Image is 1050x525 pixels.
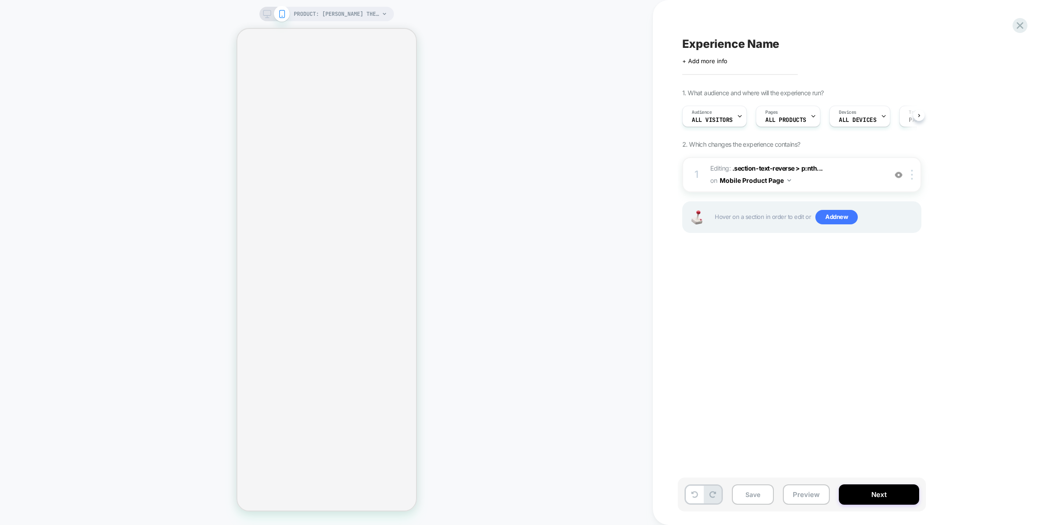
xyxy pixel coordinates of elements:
[909,117,939,123] span: Page Load
[839,484,919,505] button: Next
[688,210,706,224] img: Joystick
[692,109,712,116] span: Audience
[909,109,926,116] span: Trigger
[911,170,913,180] img: close
[692,117,733,123] span: All Visitors
[787,179,791,181] img: down arrow
[682,37,779,51] span: Experience Name
[732,484,774,505] button: Save
[682,57,727,65] span: + Add more info
[839,117,876,123] span: ALL DEVICES
[715,210,916,224] span: Hover on a section in order to edit or
[682,89,823,97] span: 1. What audience and where will the experience run?
[710,163,882,187] span: Editing :
[720,174,791,187] button: Mobile Product Page
[765,109,778,116] span: Pages
[815,210,858,224] span: Add new
[783,484,830,505] button: Preview
[895,171,902,179] img: crossed eye
[294,7,379,21] span: PRODUCT: [PERSON_NAME] the hamster plush [soft lying stuffed animal seal pillow cushion toys birt...
[732,164,823,172] span: .section-text-reverse > p:nth...
[710,175,717,186] span: on
[765,117,806,123] span: ALL PRODUCTS
[692,166,701,184] div: 1
[682,140,800,148] span: 2. Which changes the experience contains?
[839,109,856,116] span: Devices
